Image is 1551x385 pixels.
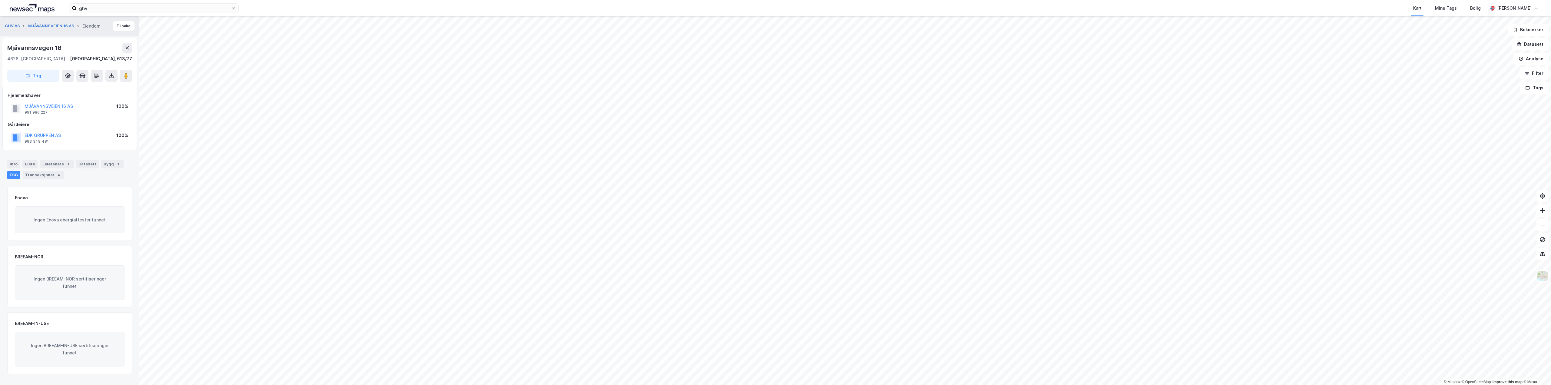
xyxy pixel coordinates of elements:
[40,160,74,168] div: Leietakere
[77,4,231,13] input: Søk på adresse, matrikkel, gårdeiere, leietakere eller personer
[25,139,49,144] div: 993 348 481
[56,172,62,178] div: 4
[8,92,132,99] div: Hjemmelshaver
[7,43,63,53] div: Mjåvannsvegen 16
[1520,82,1549,94] button: Tags
[15,253,43,261] div: BREEAM-NOR
[101,160,124,168] div: Bygg
[1493,380,1523,384] a: Improve this map
[1470,5,1481,12] div: Bolig
[116,132,128,139] div: 100%
[15,194,28,201] div: Enova
[1413,5,1422,12] div: Kart
[1521,356,1551,385] div: Kontrollprogram for chat
[1513,53,1549,65] button: Analyse
[1444,380,1460,384] a: Mapbox
[15,265,125,300] div: Ingen BREEAM-NOR sertifiseringer funnet
[1519,67,1549,79] button: Filter
[22,160,38,168] div: Eiere
[8,121,132,128] div: Gårdeiere
[1497,5,1532,12] div: [PERSON_NAME]
[70,55,132,62] div: [GEOGRAPHIC_DATA], 613/77
[10,4,55,13] img: logo.a4113a55bc3d86da70a041830d287a7e.svg
[15,206,125,234] div: Ingen Enova energiattester funnet
[1521,356,1551,385] iframe: Chat Widget
[116,103,128,110] div: 100%
[7,70,59,82] button: Tag
[76,160,99,168] div: Datasett
[82,22,101,30] div: Eiendom
[1435,5,1457,12] div: Mine Tags
[1512,38,1549,50] button: Datasett
[7,171,20,179] div: ESG
[1537,270,1548,282] img: Z
[25,110,48,115] div: 991 986 227
[7,160,20,168] div: Info
[65,161,71,167] div: 1
[113,21,135,31] button: Tilbake
[1508,24,1549,36] button: Bokmerker
[7,55,65,62] div: 4628, [GEOGRAPHIC_DATA]
[15,320,49,327] div: BREEAM-IN-USE
[28,23,75,29] button: MJÅVANNSVEIEN 16 AS
[15,332,125,367] div: Ingen BREEAM-IN-USE sertifiseringer funnet
[5,23,21,29] button: GHV AS
[1462,380,1491,384] a: OpenStreetMap
[115,161,121,167] div: 1
[23,171,64,179] div: Transaksjoner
